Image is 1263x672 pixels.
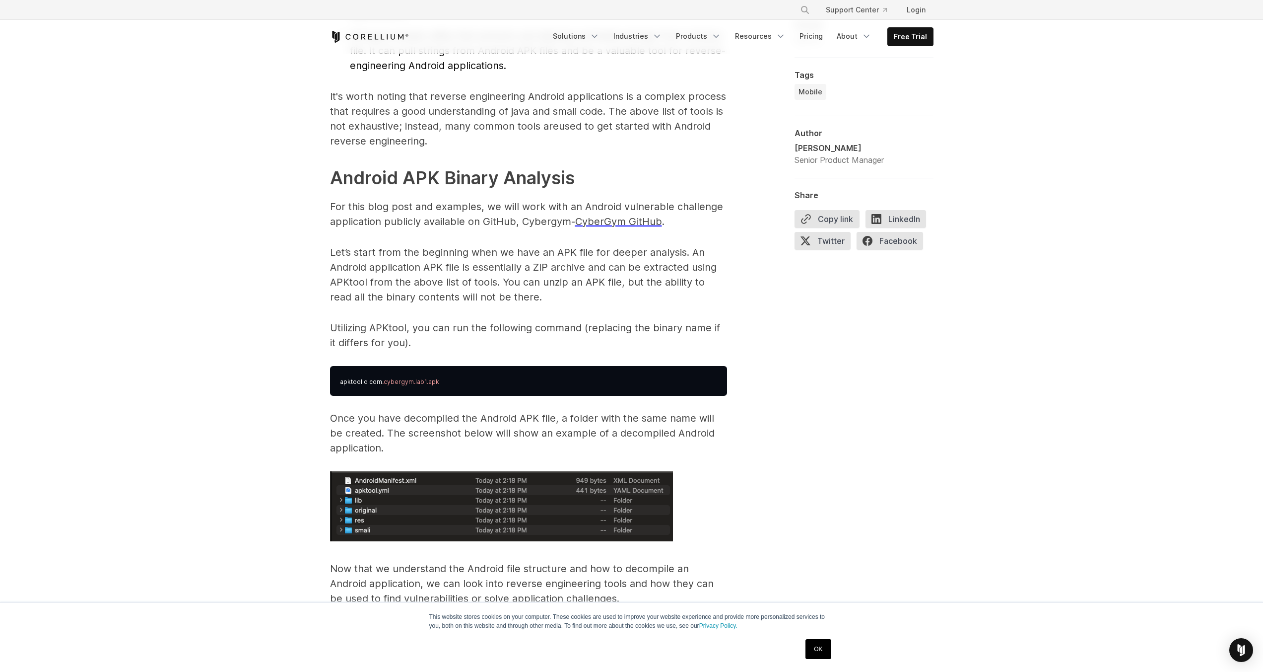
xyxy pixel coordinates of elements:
[729,27,792,45] a: Resources
[1229,638,1253,662] div: Open Intercom Messenger
[547,27,605,45] a: Solutions
[399,120,565,132] span: u
[798,87,822,97] span: Mobile
[818,1,895,19] a: Support Center
[865,210,932,232] a: LinkedIn
[340,378,382,385] span: apktool d com
[796,1,814,19] button: Search
[330,31,409,43] a: Corellium Home
[330,471,673,541] img: Example of a decompiled android application.
[899,1,933,19] a: Login
[865,210,926,228] span: LinkedIn
[330,167,575,189] strong: Android APK Binary Analysis
[795,232,857,254] a: Twitter
[788,1,933,19] div: Navigation Menu
[857,232,923,250] span: Facebook
[330,561,727,606] p: Now that we understand the Android file structure and how to decompile an Android application, we...
[795,84,826,100] a: Mobile
[795,154,884,166] div: Senior Product Manager
[670,27,727,45] a: Products
[795,142,884,154] div: [PERSON_NAME]
[794,27,829,45] a: Pricing
[330,245,727,304] p: Let’s start from the beginning when we have an APK file for deeper analysis. An Android applicati...
[888,28,933,46] a: Free Trial
[575,216,662,227] a: CyberGym GitHub
[350,30,726,72] span: A simple utility that extracts and displays printable strings from a binary file. It can pull str...
[330,411,727,455] p: Once you have decompiled the Android APK file, a folder with the same name will be created. The s...
[831,27,877,45] a: About
[547,27,933,46] div: Navigation Menu
[795,128,933,138] div: Author
[795,70,933,80] div: Tags
[330,89,727,149] p: It's worth noting that reverse engineering Android applications is a complex process that require...
[330,320,727,350] p: Utilizing APKtool, you can run the following command (replacing the binary name if it differs for...
[330,199,727,229] p: For this blog post and examples, we will work with an Android vulnerable challenge application pu...
[382,378,439,385] span: .cybergym.lab1.apk
[857,232,929,254] a: Facebook
[399,120,559,132] span: ; instead, many common tools are
[429,612,834,630] p: This website stores cookies on your computer. These cookies are used to improve your website expe...
[795,210,860,228] button: Copy link
[795,190,933,200] div: Share
[607,27,668,45] a: Industries
[795,232,851,250] span: Twitter
[699,622,737,629] a: Privacy Policy.
[805,639,831,659] a: OK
